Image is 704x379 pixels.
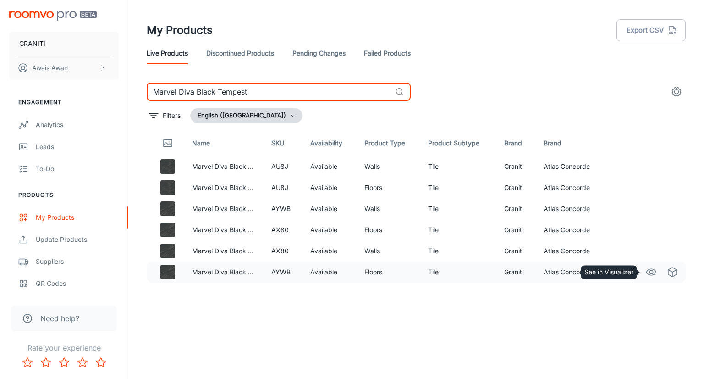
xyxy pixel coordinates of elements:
p: Rate your experience [7,342,121,353]
a: Marvel Diva Black Tempest [192,162,274,170]
td: Available [303,262,357,283]
p: GRANITI [19,39,45,49]
td: Atlas Concorde [536,219,606,240]
td: Graniti [497,240,536,262]
th: SKU [264,130,303,156]
td: AYWB [264,262,303,283]
input: Search [147,83,391,101]
span: Need help? [40,313,79,324]
a: Pending Changes [292,42,346,64]
td: AYWB [264,198,303,219]
td: Atlas Concorde [536,262,606,283]
td: Tile [421,156,497,177]
td: Tile [421,219,497,240]
th: Brand [497,130,536,156]
button: English ([GEOGRAPHIC_DATA]) [190,108,302,123]
p: Filters [163,111,181,121]
td: AX80 [264,219,303,240]
td: Walls [357,156,421,177]
h1: My Products [147,22,213,39]
th: Availability [303,130,357,156]
td: Atlas Concorde [536,156,606,177]
button: Awais Awan [9,56,119,80]
td: Floors [357,262,421,283]
button: Rate 1 star [18,353,37,372]
div: Suppliers [36,256,119,267]
div: To-do [36,164,119,174]
a: Discontinued Products [206,42,274,64]
td: Atlas Concorde [536,240,606,262]
button: Rate 3 star [55,353,73,372]
td: Graniti [497,198,536,219]
td: Tile [421,262,497,283]
td: Graniti [497,262,536,283]
td: Tile [421,240,497,262]
a: Marvel Diva Black Tempest [192,247,274,255]
td: Atlas Concorde [536,177,606,198]
div: Leads [36,142,119,152]
img: Roomvo PRO Beta [9,11,97,21]
button: Rate 5 star [92,353,110,372]
td: Graniti [497,156,536,177]
a: Marvel Diva Black Tempest [192,226,274,234]
a: Marvel Diva Black Tempest [192,184,274,191]
td: Walls [357,240,421,262]
div: Update Products [36,234,119,245]
th: Name [185,130,264,156]
a: Marvel Diva Black Tempest Kit Endless [192,268,308,276]
td: Floors [357,177,421,198]
td: AU8J [264,177,303,198]
td: Available [303,219,357,240]
td: Available [303,240,357,262]
a: Edit [622,264,638,280]
button: Rate 4 star [73,353,92,372]
a: Marvel Diva Black Tempest Kit Endless [192,205,308,212]
td: Floors [357,219,421,240]
a: Live Products [147,42,188,64]
td: Atlas Concorde [536,198,606,219]
td: Available [303,198,357,219]
td: Graniti [497,219,536,240]
div: My Products [36,212,119,223]
td: Available [303,177,357,198]
td: Tile [421,198,497,219]
td: Walls [357,198,421,219]
a: Failed Products [364,42,411,64]
td: Tile [421,177,497,198]
td: Graniti [497,177,536,198]
th: Brand [536,130,606,156]
p: Awais Awan [32,63,68,73]
button: Export CSV [616,19,686,41]
div: Analytics [36,120,119,130]
button: filter [147,108,183,123]
td: Available [303,156,357,177]
th: Product Subtype [421,130,497,156]
td: AX80 [264,240,303,262]
a: See in Virtual Samples [665,264,680,280]
svg: Thumbnail [162,138,173,149]
div: QR Codes [36,279,119,289]
a: See in Visualizer [643,264,659,280]
td: AU8J [264,156,303,177]
th: Product Type [357,130,421,156]
button: GRANITI [9,32,119,56]
button: settings [667,83,686,101]
button: Rate 2 star [37,353,55,372]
